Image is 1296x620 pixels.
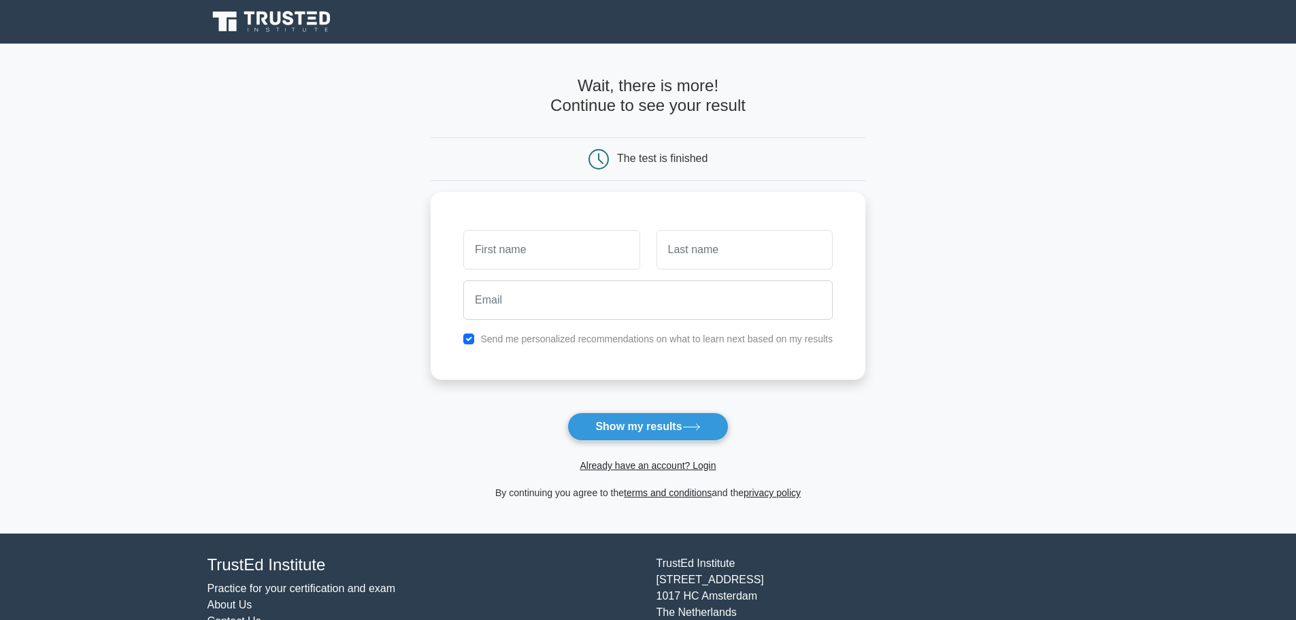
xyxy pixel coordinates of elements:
div: The test is finished [617,152,708,164]
input: Email [463,280,833,320]
a: Practice for your certification and exam [207,583,396,594]
input: First name [463,230,639,270]
a: About Us [207,599,252,610]
a: privacy policy [744,487,801,498]
div: By continuing you agree to the and the [422,485,874,501]
a: terms and conditions [624,487,712,498]
h4: TrustEd Institute [207,555,640,575]
input: Last name [657,230,833,270]
h4: Wait, there is more! Continue to see your result [431,76,865,116]
a: Already have an account? Login [580,460,716,471]
button: Show my results [567,412,728,441]
label: Send me personalized recommendations on what to learn next based on my results [480,333,833,344]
